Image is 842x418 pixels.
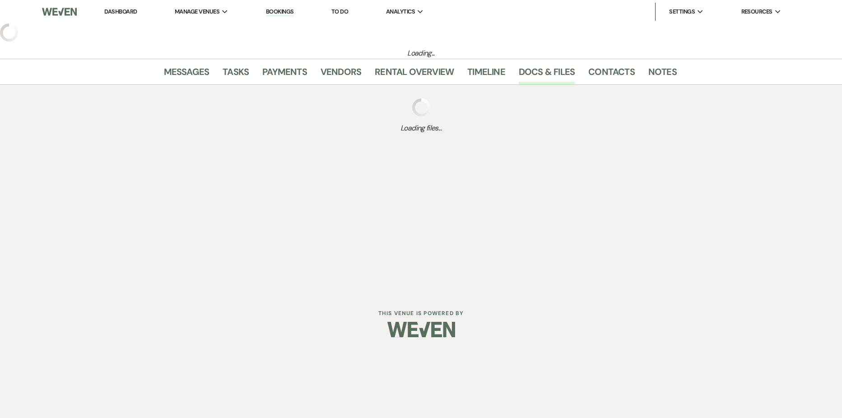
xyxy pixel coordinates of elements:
[262,65,307,84] a: Payments
[741,7,772,16] span: Resources
[223,65,249,84] a: Tasks
[386,7,415,16] span: Analytics
[321,65,361,84] a: Vendors
[519,65,575,84] a: Docs & Files
[412,98,430,116] img: loading spinner
[669,7,695,16] span: Settings
[387,314,455,345] img: Weven Logo
[648,65,677,84] a: Notes
[375,65,454,84] a: Rental Overview
[175,7,219,16] span: Manage Venues
[266,8,294,16] a: Bookings
[42,2,76,21] img: Weven Logo
[164,123,679,134] span: Loading files...
[104,8,137,15] a: Dashboard
[164,65,209,84] a: Messages
[467,65,505,84] a: Timeline
[331,8,348,15] a: To Do
[588,65,635,84] a: Contacts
